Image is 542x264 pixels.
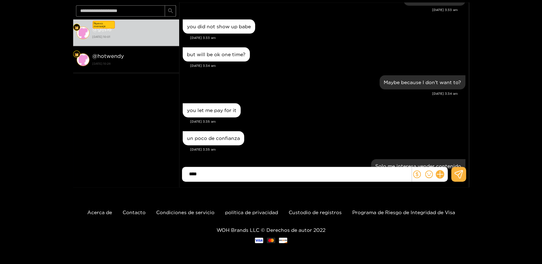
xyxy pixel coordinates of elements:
font: Nuevo mensaje [94,22,106,28]
div: 3 de octubre, 3:35 am [371,159,465,173]
font: Solo me interesa vender contenido [375,163,461,169]
a: Custodio de registros [289,210,342,215]
div: Oct. 3, 3:35 am [183,103,241,117]
a: Condiciones de servicio [156,210,214,215]
div: 3 de octubre, 3:35 am [183,131,244,145]
img: Nivel de ventilador [75,25,79,30]
span: sonrisa [425,170,433,178]
a: política de privacidad [225,210,278,215]
font: gijs16 [98,26,112,32]
span: buscar [168,8,173,14]
button: buscar [165,5,176,17]
div: Oct. 3, 3:34 am [183,47,250,61]
font: @hotwendy [92,53,124,59]
img: conversación [77,27,89,39]
font: un poco de confianza [187,135,240,141]
img: Nivel de ventilador [75,52,79,57]
div: Oct. 3, 3:34 am [379,75,465,89]
font: [DATE] 3:34 am [432,92,458,95]
button: dólar [412,169,422,180]
a: Programa de Riesgo de Integridad de Visa [352,210,455,215]
font: [DATE] 3:33 am [190,36,216,40]
div: but will be ok one time? [187,52,246,57]
font: WOH Brands LLC © Derechos de autor 2022 [217,227,325,233]
font: [DATE] 3:35 am [190,120,216,123]
font: [DATE] 10:28 [92,62,111,65]
div: you let me pay for it [187,107,236,113]
a: Contacto [123,210,146,215]
div: you did not show up babe [187,24,251,29]
img: conversación [77,53,89,66]
font: [DATE] 3:33 am [432,8,458,12]
span: dólar [413,170,421,178]
div: Oct. 3, 3:33 am [183,19,255,34]
font: [DATE] 10:01 [92,35,110,38]
font: @ [92,26,98,32]
font: [DATE] 3:34 am [190,64,216,68]
div: Maybe because I don't want to? [384,80,461,85]
font: [DATE] 3:35 am [190,148,216,151]
a: Acerca de [87,210,112,215]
